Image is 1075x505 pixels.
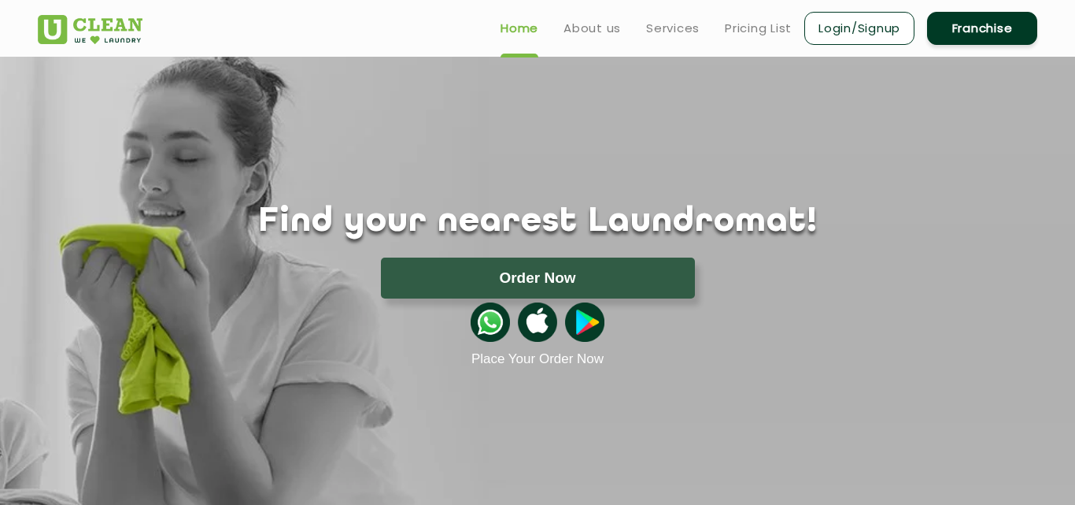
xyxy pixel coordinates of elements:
[646,19,700,38] a: Services
[518,303,557,342] img: apple-icon.png
[26,202,1049,242] h1: Find your nearest Laundromat!
[725,19,792,38] a: Pricing List
[501,19,538,38] a: Home
[38,15,142,44] img: UClean Laundry and Dry Cleaning
[381,258,695,299] button: Order Now
[471,351,604,367] a: Place Your Order Now
[563,19,621,38] a: About us
[471,303,510,342] img: whatsappicon.png
[927,12,1037,45] a: Franchise
[565,303,604,342] img: playstoreicon.png
[804,12,914,45] a: Login/Signup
